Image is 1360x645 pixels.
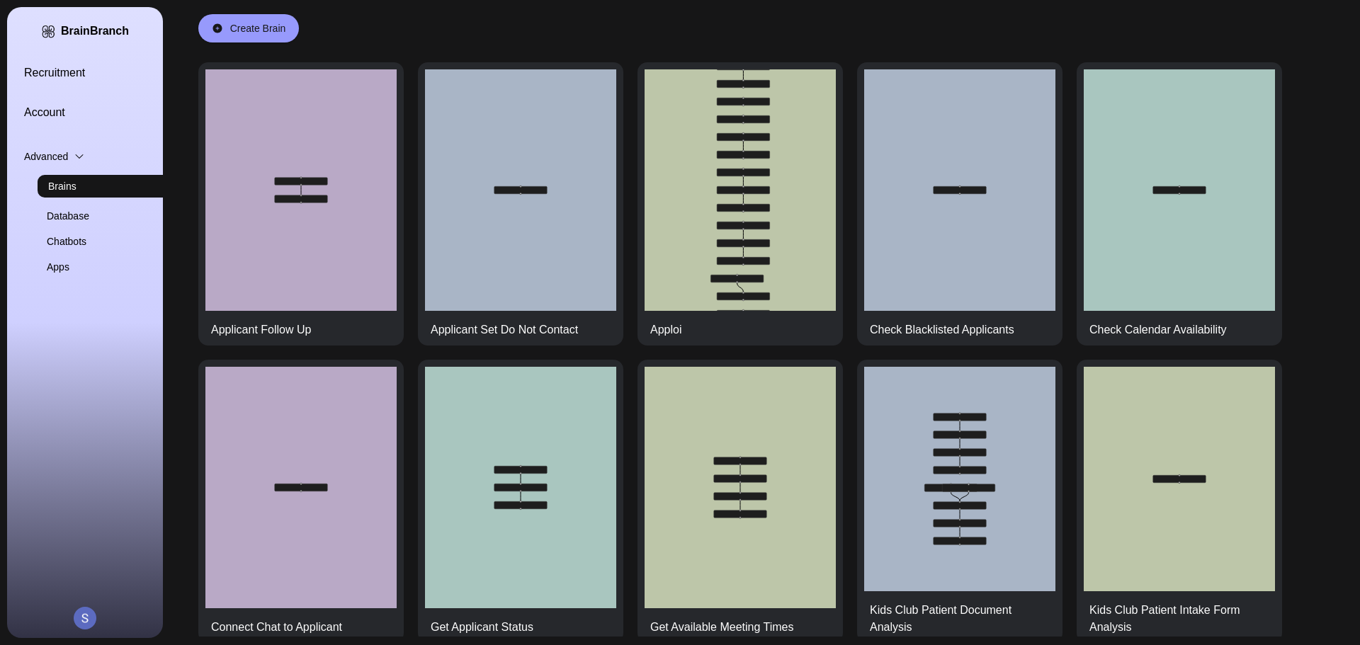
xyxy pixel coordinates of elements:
a: Get Applicant Status [418,360,623,643]
a: Database [47,209,203,223]
a: Applicant Follow Up [198,62,404,346]
div: Check Blacklisted Applicants [870,321,1014,338]
a: Get Available Meeting Times [637,360,843,643]
a: Kids Club Patient Document Analysis [857,360,1062,643]
a: Kids Club Patient Intake Form Analysis [1077,360,1282,643]
a: Account [24,104,180,121]
div: Kids Club Patient Intake Form Analysis [1089,602,1249,636]
div: Applicant Follow Up [211,321,311,338]
a: Chatbots [47,234,203,249]
a: Check Calendar Availability [1077,62,1282,346]
div: BrainBranch [61,24,129,38]
a: Apps [47,260,203,274]
a: Apploi [637,62,843,346]
div: Connect Chat to Applicant [211,619,342,636]
div: Apploi [650,321,681,338]
a: Applicant Set Do Not Contact [418,62,623,346]
button: Open user button [74,607,96,629]
div: Get Available Meeting Times [650,619,793,636]
div: Check Calendar Availability [1089,321,1227,338]
div: Applicant Set Do Not Contact [431,321,578,338]
div: Advanced [24,149,180,164]
a: Connect Chat to Applicant [198,360,404,643]
div: Get Applicant Status [431,619,533,636]
div: Kids Club Patient Document Analysis [870,602,1029,636]
div: Create Brain [230,21,286,35]
a: Recruitment [24,64,180,81]
a: Check Blacklisted Applicants [857,62,1062,346]
a: Brains [38,175,193,198]
img: BrainBranch Logo [41,24,55,39]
